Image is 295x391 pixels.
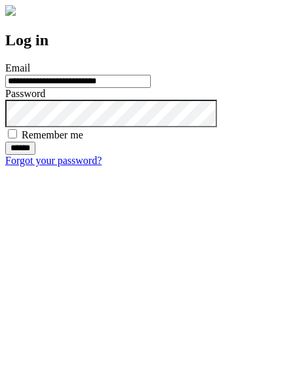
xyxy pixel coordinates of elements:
[5,155,102,166] a: Forgot your password?
[5,88,45,99] label: Password
[22,129,83,140] label: Remember me
[5,5,16,16] img: logo-4e3dc11c47720685a147b03b5a06dd966a58ff35d612b21f08c02c0306f2b779.png
[5,31,290,49] h2: Log in
[5,62,30,73] label: Email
